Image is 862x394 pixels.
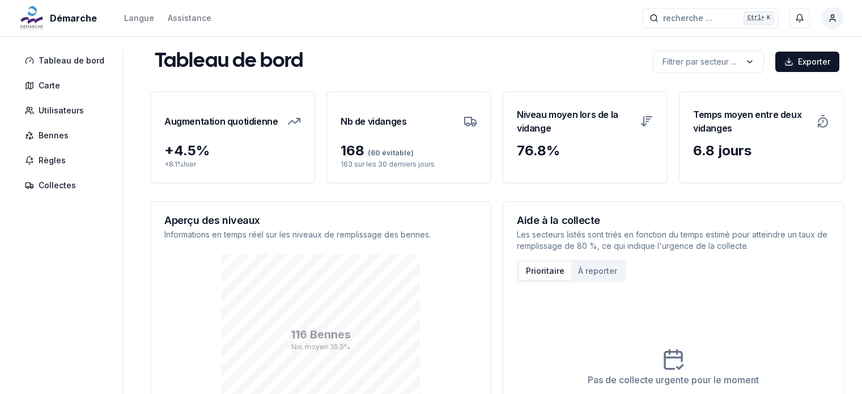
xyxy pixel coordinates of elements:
[571,262,624,280] button: À reporter
[775,52,839,72] button: Exporter
[39,155,66,166] span: Règles
[517,142,653,160] div: 76.8 %
[164,215,477,226] h3: Aperçu des niveaux
[155,50,303,73] h1: Tableau de bord
[18,150,116,171] a: Règles
[164,142,301,160] div: + 4.5 %
[653,50,764,73] button: label
[18,125,116,146] a: Bennes
[168,11,211,25] a: Assistance
[18,50,116,71] a: Tableau de bord
[693,105,809,137] h3: Temps moyen entre deux vidanges
[517,215,830,226] h3: Aide à la collecte
[517,105,633,137] h3: Niveau moyen lors de la vidange
[519,262,571,280] button: Prioritaire
[341,160,477,169] p: 163 sur les 30 derniers jours
[588,373,759,387] div: Pas de collecte urgente pour le moment
[663,12,712,24] span: recherche ...
[50,11,97,25] span: Démarche
[164,229,477,240] p: Informations en temps réel sur les niveaux de remplissage des bennes.
[693,142,830,160] div: 6.8 jours
[341,142,477,160] div: 168
[39,130,69,141] span: Bennes
[18,175,116,196] a: Collectes
[164,160,301,169] p: + 8.1 % hier
[341,105,406,137] h3: Nb de vidanges
[18,11,101,25] a: Démarche
[517,229,830,252] p: Les secteurs listés sont triés en fonction du temps estimé pour atteindre un taux de remplissage ...
[18,100,116,121] a: Utilisateurs
[663,56,736,67] p: Filtrer par secteur ...
[39,80,60,91] span: Carte
[39,105,84,116] span: Utilisateurs
[364,149,414,157] span: (60 évitable)
[124,12,154,24] div: Langue
[164,105,278,137] h3: Augmentation quotidienne
[18,75,116,96] a: Carte
[39,55,104,66] span: Tableau de bord
[124,11,154,25] button: Langue
[18,5,45,32] img: Démarche Logo
[39,180,76,191] span: Collectes
[642,8,778,28] button: recherche ...Ctrl+K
